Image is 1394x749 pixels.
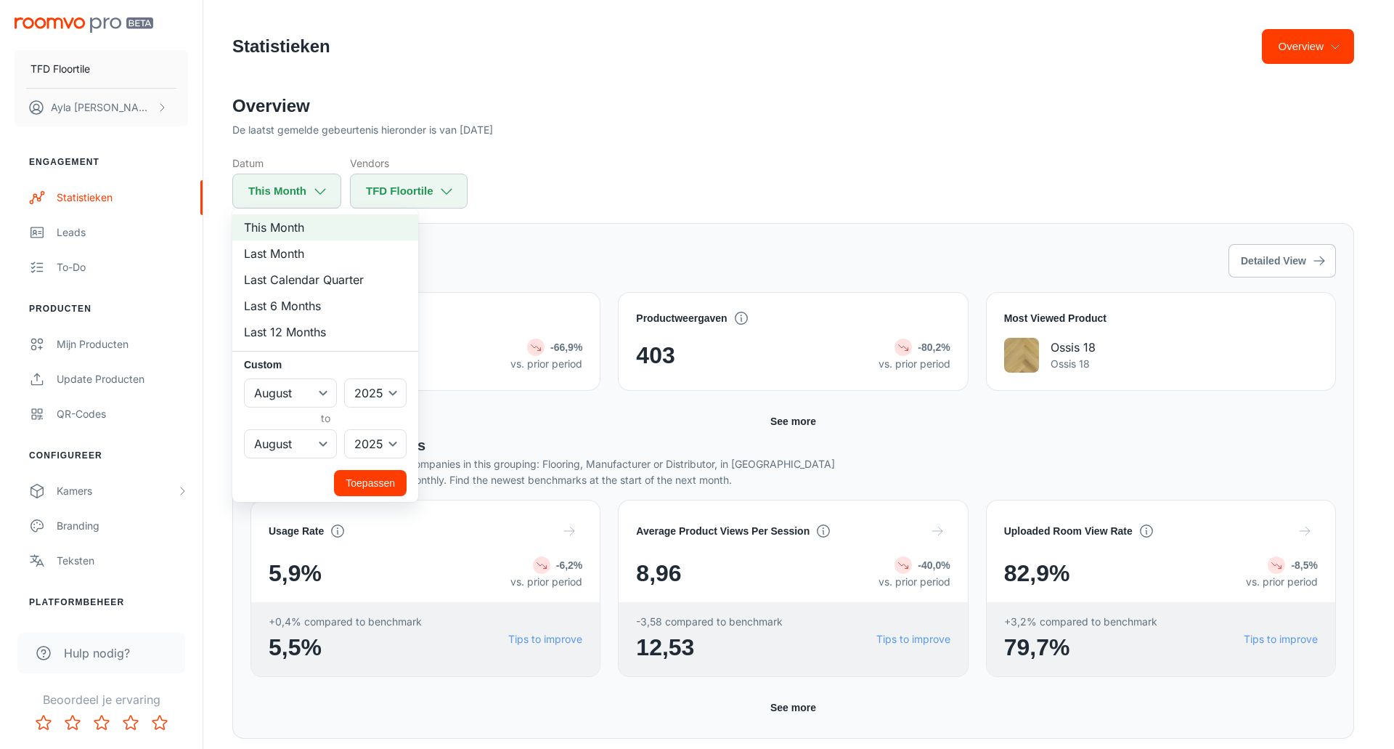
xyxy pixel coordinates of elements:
[244,357,407,373] h6: Custom
[334,470,407,496] button: Toepassen
[232,267,418,293] li: Last Calendar Quarter
[232,293,418,319] li: Last 6 Months
[232,319,418,345] li: Last 12 Months
[247,410,404,426] h6: to
[232,240,418,267] li: Last Month
[232,214,418,240] li: This Month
